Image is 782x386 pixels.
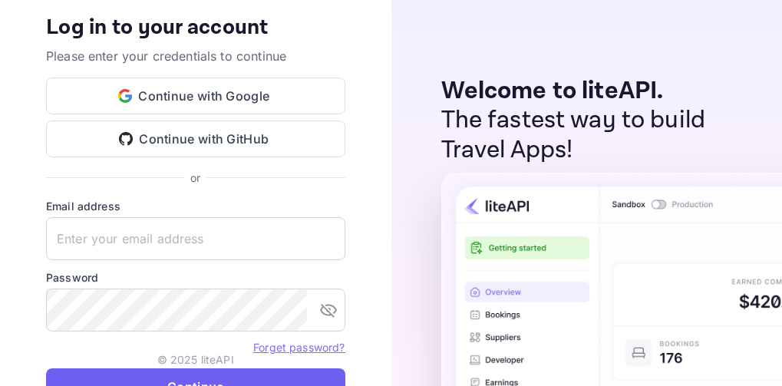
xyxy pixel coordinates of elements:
[46,269,345,285] label: Password
[46,15,345,41] h4: Log in to your account
[46,78,345,114] button: Continue with Google
[313,295,344,325] button: toggle password visibility
[190,170,200,186] p: or
[46,47,345,65] p: Please enter your credentials to continue
[441,106,752,165] p: The fastest way to build Travel Apps!
[157,351,234,368] p: © 2025 liteAPI
[46,217,345,260] input: Enter your email address
[46,120,345,157] button: Continue with GitHub
[253,341,345,354] a: Forget password?
[46,198,345,214] label: Email address
[253,339,345,355] a: Forget password?
[441,77,752,106] p: Welcome to liteAPI.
